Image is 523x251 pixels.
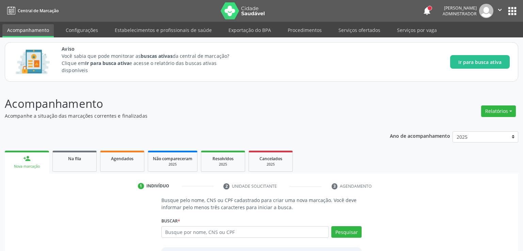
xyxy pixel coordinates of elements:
span: Aviso [62,45,242,52]
a: Central de Marcação [5,5,59,16]
span: Resolvidos [212,156,234,162]
button: Ir para busca ativa [450,55,510,69]
button:  [493,4,506,18]
strong: Ir para busca ativa [85,60,129,66]
p: Busque pelo nome, CNS ou CPF cadastrado para criar uma nova marcação. Você deve informar pelo men... [161,197,362,211]
a: Configurações [61,24,103,36]
span: Cancelados [259,156,282,162]
button: Pesquisar [331,226,362,238]
a: Estabelecimentos e profissionais de saúde [110,24,217,36]
span: Ir para busca ativa [458,58,502,66]
div: 2025 [153,162,192,167]
button: Relatórios [481,105,516,117]
div: 1 [138,183,144,189]
a: Exportação do BPA [224,24,276,36]
span: Agendados [111,156,133,162]
div: person_add [23,155,31,162]
p: Acompanhe a situação das marcações correntes e finalizadas [5,112,364,119]
div: 2025 [254,162,288,167]
div: 2025 [206,162,240,167]
button: apps [506,5,518,17]
strong: buscas ativas [141,53,172,59]
span: Central de Marcação [18,8,59,14]
span: Administrador [443,11,477,17]
span: Não compareceram [153,156,192,162]
div: Indivíduo [146,183,169,189]
p: Acompanhamento [5,95,364,112]
img: Imagem de CalloutCard [13,47,52,77]
div: Nova marcação [10,164,44,169]
button: notifications [422,6,432,16]
div: [PERSON_NAME] [443,5,477,11]
label: Buscar [161,216,180,226]
input: Busque por nome, CNS ou CPF [161,226,329,238]
a: Acompanhamento [2,24,54,37]
a: Serviços por vaga [392,24,442,36]
a: Serviços ofertados [334,24,385,36]
i:  [496,6,504,14]
p: Ano de acompanhamento [390,131,450,140]
span: Na fila [68,156,81,162]
a: Procedimentos [283,24,327,36]
img: img [479,4,493,18]
p: Você sabia que pode monitorar as da central de marcação? Clique em e acesse o relatório das busca... [62,52,242,74]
